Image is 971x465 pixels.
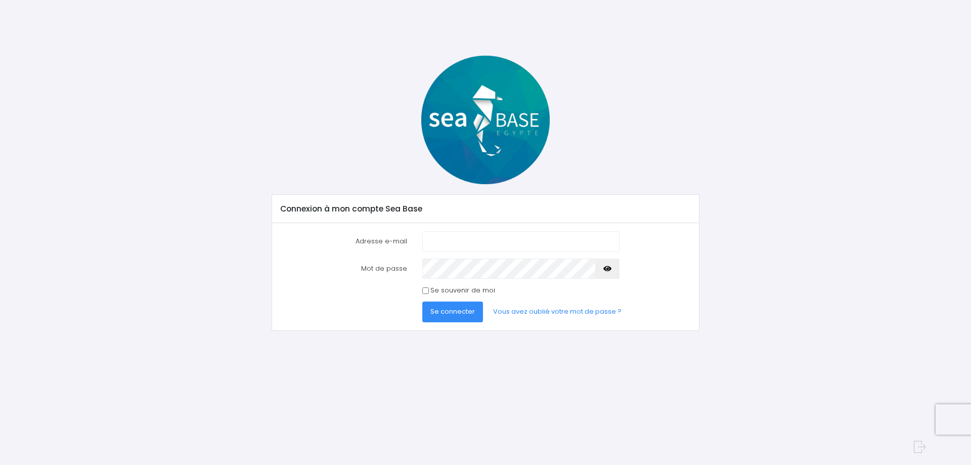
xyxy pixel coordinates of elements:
button: Se connecter [422,302,483,322]
span: Se connecter [430,307,475,316]
label: Se souvenir de moi [430,285,495,295]
div: Connexion à mon compte Sea Base [272,195,698,223]
label: Adresse e-mail [273,231,415,251]
label: Mot de passe [273,259,415,279]
a: Vous avez oublié votre mot de passe ? [485,302,630,322]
